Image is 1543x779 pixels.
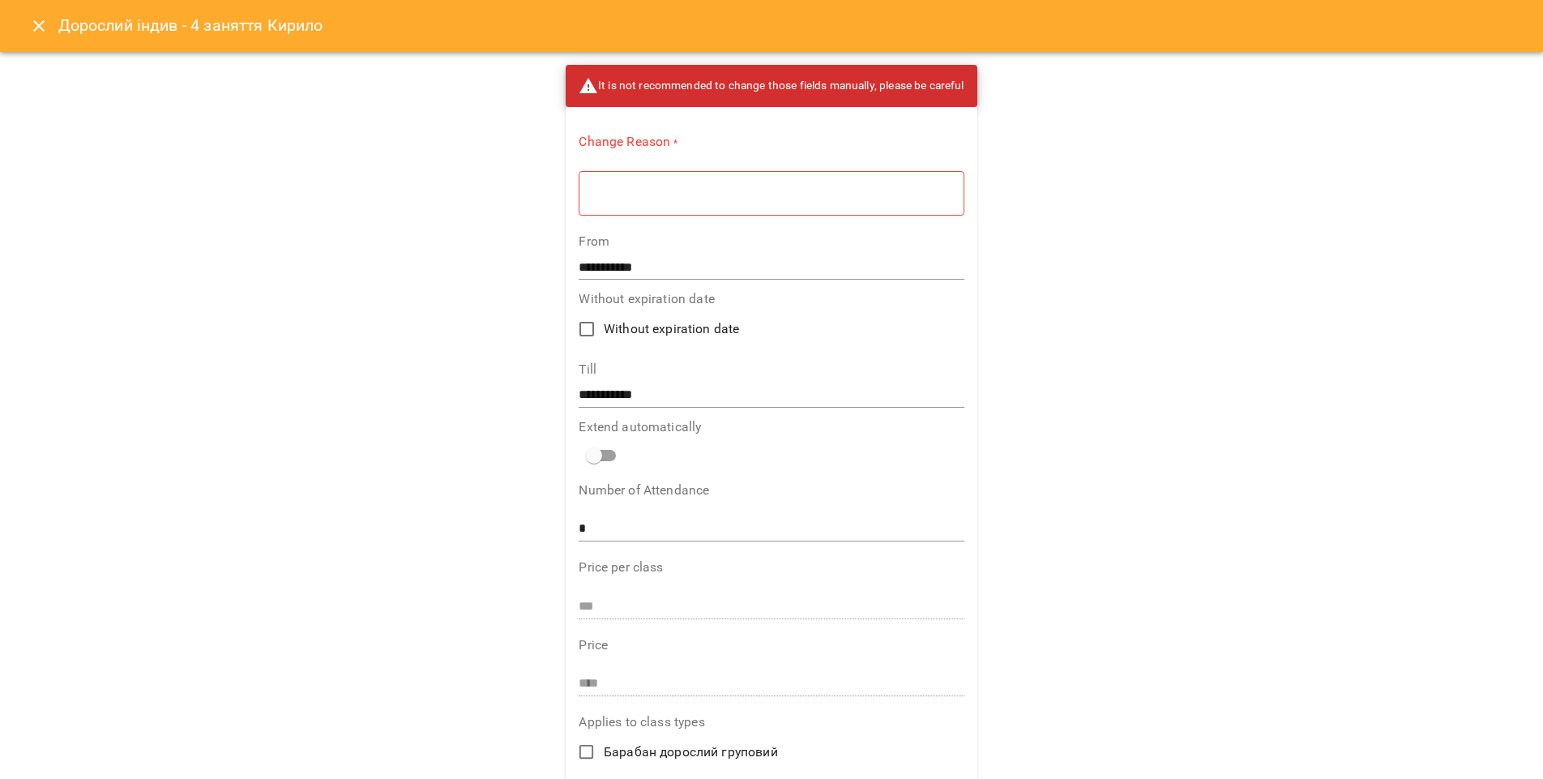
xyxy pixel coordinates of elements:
[579,363,964,376] label: Till
[579,235,964,248] label: From
[19,6,58,45] button: Close
[58,13,323,38] h6: Дорослий індив - 4 заняття Кирило
[579,76,964,96] span: It is not recommended to change those fields manually, please be careful
[579,639,964,652] label: Price
[579,133,964,152] label: Change Reason
[604,319,739,339] span: Without expiration date
[579,484,964,497] label: Number of Attendance
[579,293,964,306] label: Without expiration date
[604,743,778,762] span: Барабан дорослий груповий
[579,716,964,729] label: Applies to class types
[579,561,964,574] label: Price per class
[579,421,964,434] label: Extend automatically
